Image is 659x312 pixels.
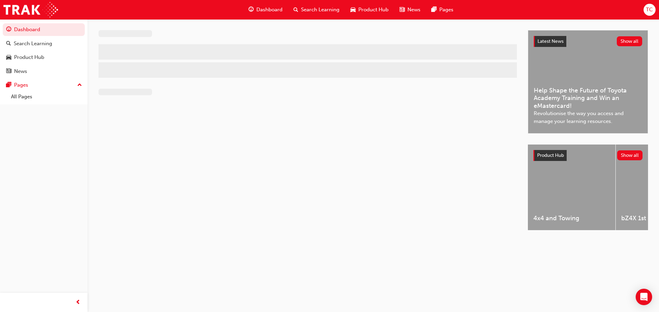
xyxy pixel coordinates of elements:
[3,23,85,36] a: Dashboard
[350,5,356,14] span: car-icon
[345,3,394,17] a: car-iconProduct Hub
[3,65,85,78] a: News
[646,6,653,14] span: TC
[528,30,648,134] a: Latest NewsShow allHelp Shape the Future of Toyota Academy Training and Win an eMastercard!Revolu...
[533,214,610,222] span: 4x4 and Towing
[537,38,564,44] span: Latest News
[14,67,27,75] div: News
[3,37,85,50] a: Search Learning
[534,36,642,47] a: Latest NewsShow all
[243,3,288,17] a: guage-iconDashboard
[6,27,11,33] span: guage-icon
[8,91,85,102] a: All Pages
[3,79,85,91] button: Pages
[407,6,420,14] span: News
[644,4,656,16] button: TC
[431,5,437,14] span: pages-icon
[537,152,564,158] span: Product Hub
[248,5,254,14] span: guage-icon
[358,6,389,14] span: Product Hub
[14,40,52,48] div: Search Learning
[3,51,85,64] a: Product Hub
[6,41,11,47] span: search-icon
[14,81,28,89] div: Pages
[400,5,405,14] span: news-icon
[528,145,615,230] a: 4x4 and Towing
[394,3,426,17] a: news-iconNews
[14,53,44,61] div: Product Hub
[293,5,298,14] span: search-icon
[636,289,652,305] div: Open Intercom Messenger
[533,150,643,161] a: Product HubShow all
[6,54,11,61] span: car-icon
[77,81,82,90] span: up-icon
[617,150,643,160] button: Show all
[426,3,459,17] a: pages-iconPages
[534,110,642,125] span: Revolutionise the way you access and manage your learning resources.
[439,6,453,14] span: Pages
[534,87,642,110] span: Help Shape the Future of Toyota Academy Training and Win an eMastercard!
[256,6,282,14] span: Dashboard
[6,68,11,75] span: news-icon
[301,6,339,14] span: Search Learning
[3,22,85,79] button: DashboardSearch LearningProduct HubNews
[288,3,345,17] a: search-iconSearch Learning
[76,298,81,307] span: prev-icon
[6,82,11,88] span: pages-icon
[3,2,58,17] img: Trak
[617,36,643,46] button: Show all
